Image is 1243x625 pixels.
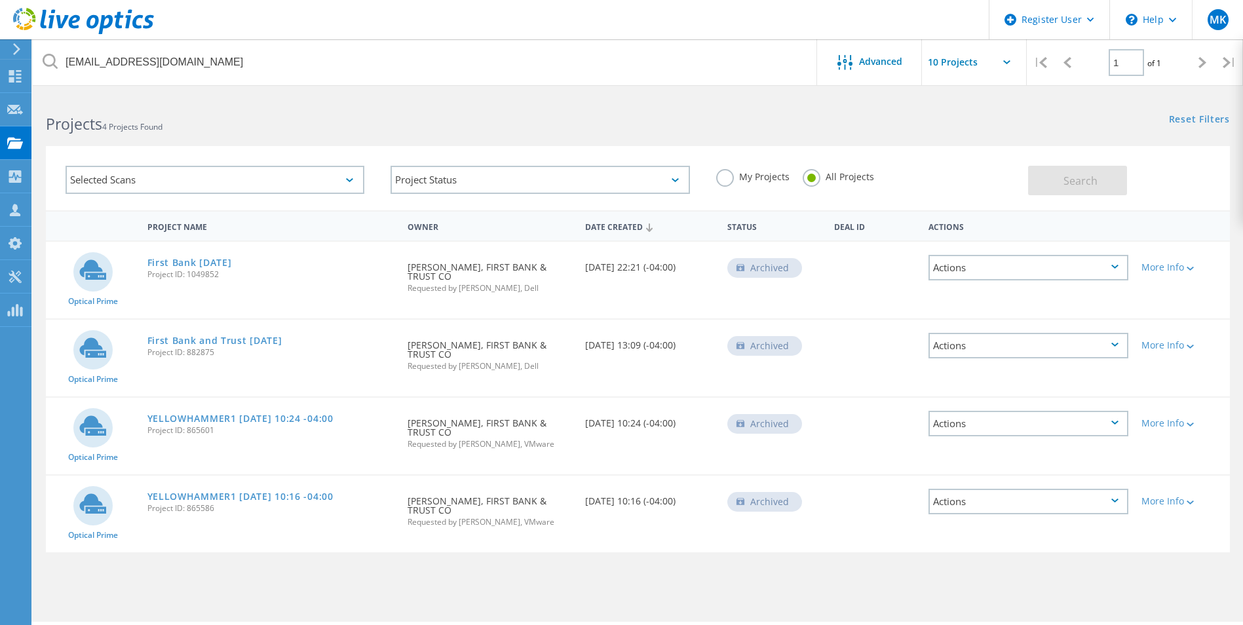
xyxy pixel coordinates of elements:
div: Deal Id [828,214,923,238]
span: 4 Projects Found [102,121,163,132]
button: Search [1028,166,1127,195]
div: [PERSON_NAME], FIRST BANK & TRUST CO [401,320,579,383]
div: Owner [401,214,579,238]
div: [PERSON_NAME], FIRST BANK & TRUST CO [401,242,579,305]
span: Project ID: 865601 [147,426,395,434]
div: [DATE] 13:09 (-04:00) [579,320,721,363]
div: [PERSON_NAME], FIRST BANK & TRUST CO [401,398,579,461]
span: Project ID: 865586 [147,504,395,512]
div: [DATE] 22:21 (-04:00) [579,242,721,285]
span: Search [1063,174,1098,188]
a: Live Optics Dashboard [13,28,154,37]
span: of 1 [1147,58,1161,69]
div: More Info [1141,263,1223,272]
span: Project ID: 882875 [147,349,395,356]
span: Requested by [PERSON_NAME], VMware [408,440,572,448]
b: Projects [46,113,102,134]
div: [DATE] 10:24 (-04:00) [579,398,721,441]
label: All Projects [803,169,874,181]
a: First Bank [DATE] [147,258,232,267]
div: More Info [1141,497,1223,506]
div: Archived [727,258,802,278]
span: Requested by [PERSON_NAME], Dell [408,284,572,292]
span: Optical Prime [68,453,118,461]
div: Status [721,214,828,238]
div: | [1216,39,1243,86]
span: Optical Prime [68,375,118,383]
div: More Info [1141,419,1223,428]
div: Project Status [391,166,689,194]
div: Archived [727,492,802,512]
a: YELLOWHAMMER1 [DATE] 10:16 -04:00 [147,492,334,501]
div: Actions [928,333,1128,358]
div: Date Created [579,214,721,238]
span: Requested by [PERSON_NAME], Dell [408,362,572,370]
div: Actions [922,214,1135,238]
span: Advanced [859,57,902,66]
a: YELLOWHAMMER1 [DATE] 10:24 -04:00 [147,414,334,423]
svg: \n [1126,14,1138,26]
div: Archived [727,336,802,356]
div: [DATE] 10:16 (-04:00) [579,476,721,519]
span: Optical Prime [68,297,118,305]
span: Project ID: 1049852 [147,271,395,278]
a: First Bank and Trust [DATE] [147,336,282,345]
span: Requested by [PERSON_NAME], VMware [408,518,572,526]
div: Selected Scans [66,166,364,194]
span: Optical Prime [68,531,118,539]
a: Reset Filters [1169,115,1230,126]
div: Actions [928,489,1128,514]
div: Actions [928,411,1128,436]
div: [PERSON_NAME], FIRST BANK & TRUST CO [401,476,579,539]
div: | [1027,39,1054,86]
label: My Projects [716,169,790,181]
input: Search projects by name, owner, ID, company, etc [33,39,818,85]
div: Archived [727,414,802,434]
span: MK [1210,14,1226,25]
div: Project Name [141,214,402,238]
div: Actions [928,255,1128,280]
div: More Info [1141,341,1223,350]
